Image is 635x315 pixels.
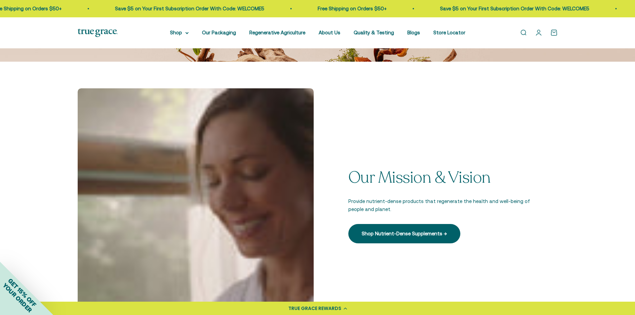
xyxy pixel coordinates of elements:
[288,305,341,312] div: TRUE GRACE REWARDS
[354,30,394,35] a: Quality & Testing
[170,29,189,37] summary: Shop
[532,6,601,11] a: Free Shipping on Orders $50+
[329,5,478,13] p: Save $5 on Your First Subscription Order With Code: WELCOME5
[207,6,276,11] a: Free Shipping on Orders $50+
[4,5,153,13] p: Save $5 on Your First Subscription Order With Code: WELCOME5
[348,197,531,213] p: Provide nutrient-dense products that regenerate the health and well-being of people and planet.
[407,30,420,35] a: Blogs
[7,277,38,308] span: GET 15% OFF
[249,30,305,35] a: Regenerative Agriculture
[202,30,236,35] a: Our Packaging
[319,30,340,35] a: About Us
[348,224,460,243] a: Shop Nutrient-Dense Supplements →
[348,169,531,187] p: Our Mission & Vision
[1,282,33,314] span: YOUR ORDER
[433,30,465,35] a: Store Locator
